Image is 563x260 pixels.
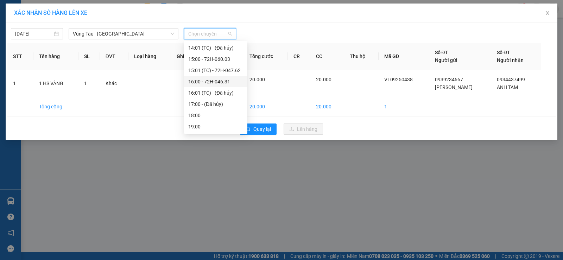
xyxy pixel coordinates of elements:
td: 1 HS VÀNG [33,70,78,97]
span: Người nhận [497,57,524,63]
div: 16:01 (TC) - (Đã hủy) [188,89,243,97]
div: 18:00 [188,112,243,119]
span: 20.000 [249,77,265,82]
th: Mã GD [379,43,429,70]
th: CR [288,43,310,70]
span: 0939234667 [435,77,463,82]
button: uploadLên hàng [284,123,323,135]
th: Tên hàng [33,43,78,70]
th: Thu hộ [344,43,379,70]
span: [PERSON_NAME] [435,84,473,90]
span: Vũng Tàu - Sân Bay [73,28,174,39]
div: 15:00 - 72H-060.03 [188,55,243,63]
td: 20.000 [244,97,288,116]
span: down [170,32,175,36]
div: 19:00 [188,123,243,131]
span: XÁC NHẬN SỐ HÀNG LÊN XE [14,9,87,16]
th: ĐVT [100,43,128,70]
span: close [545,10,550,16]
span: 1 [84,81,87,86]
span: rollback [246,127,251,132]
div: 16:00 - 72H-046.31 [188,78,243,85]
th: Tổng cước [244,43,288,70]
td: 1 [7,70,33,97]
div: 17:00 - (Đã hủy) [188,100,243,108]
span: 0934437499 [497,77,525,82]
td: 20.000 [310,97,344,116]
th: Ghi chú [171,43,207,70]
li: VP VP 184 [PERSON_NAME] - HCM [49,38,94,61]
span: Người gửi [435,57,457,63]
span: Chọn chuyến [188,28,232,39]
span: ANH TAM [497,84,518,90]
span: 20.000 [316,77,331,82]
th: SL [78,43,100,70]
th: STT [7,43,33,70]
td: Khác [100,70,128,97]
span: Số ĐT [435,50,448,55]
li: Anh Quốc Limousine [4,4,102,30]
td: 1 [379,97,429,116]
div: 15:01 (TC) - 72H-047.62 [188,66,243,74]
span: Quay lại [253,125,271,133]
th: CC [310,43,344,70]
button: Close [538,4,557,23]
span: Số ĐT [497,50,510,55]
button: rollbackQuay lại [240,123,277,135]
li: VP VP 108 [PERSON_NAME] [4,38,49,53]
th: Loại hàng [128,43,171,70]
span: VT09250438 [384,77,413,82]
div: 14:01 (TC) - (Đã hủy) [188,44,243,52]
td: Tổng cộng [33,97,78,116]
input: 13/09/2025 [15,30,52,38]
